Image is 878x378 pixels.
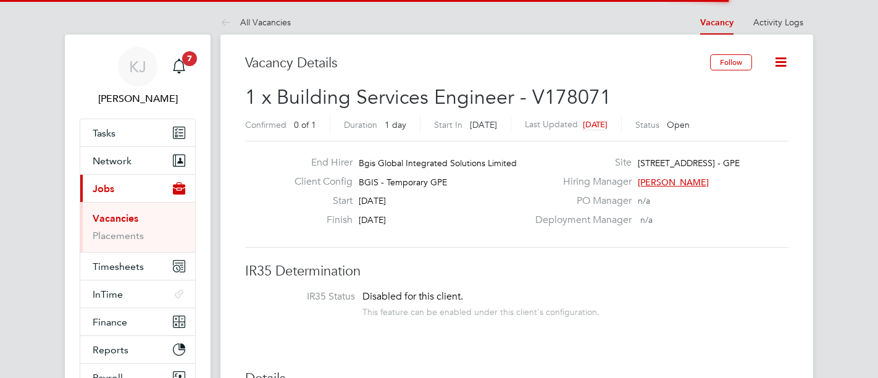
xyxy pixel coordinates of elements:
[93,288,123,300] span: InTime
[359,157,517,169] span: Bgis Global Integrated Solutions Limited
[80,308,195,335] button: Finance
[359,195,386,206] span: [DATE]
[667,119,690,130] span: Open
[80,91,196,106] span: Kyle Johnson
[700,17,734,28] a: Vacancy
[80,253,195,280] button: Timesheets
[285,214,353,227] label: Finish
[80,202,195,252] div: Jobs
[528,214,632,227] label: Deployment Manager
[710,54,752,70] button: Follow
[528,175,632,188] label: Hiring Manager
[129,59,146,75] span: KJ
[93,127,115,139] span: Tasks
[80,336,195,363] button: Reports
[80,175,195,202] button: Jobs
[525,119,578,130] label: Last Updated
[220,17,291,28] a: All Vacancies
[638,195,650,206] span: n/a
[294,119,316,130] span: 0 of 1
[182,51,197,66] span: 7
[80,47,196,106] a: KJ[PERSON_NAME]
[635,119,659,130] label: Status
[528,195,632,208] label: PO Manager
[583,119,608,130] span: [DATE]
[257,290,355,303] label: IR35 Status
[638,177,709,188] span: [PERSON_NAME]
[167,47,191,86] a: 7
[359,177,447,188] span: BGIS - Temporary GPE
[753,17,803,28] a: Activity Logs
[93,316,127,328] span: Finance
[285,156,353,169] label: End Hirer
[344,119,377,130] label: Duration
[470,119,497,130] span: [DATE]
[245,85,611,109] span: 1 x Building Services Engineer - V178071
[80,280,195,308] button: InTime
[362,303,600,317] div: This feature can be enabled under this client's configuration.
[93,230,144,241] a: Placements
[245,262,788,280] h3: IR35 Determination
[245,119,286,130] label: Confirmed
[362,290,463,303] span: Disabled for this client.
[93,212,138,224] a: Vacancies
[528,156,632,169] label: Site
[80,119,195,146] a: Tasks
[93,344,128,356] span: Reports
[80,147,195,174] button: Network
[640,214,653,225] span: n/a
[93,155,132,167] span: Network
[638,157,740,169] span: [STREET_ADDRESS] - GPE
[434,119,462,130] label: Start In
[285,195,353,208] label: Start
[93,183,114,195] span: Jobs
[359,214,386,225] span: [DATE]
[285,175,353,188] label: Client Config
[385,119,406,130] span: 1 day
[93,261,144,272] span: Timesheets
[245,54,710,72] h3: Vacancy Details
